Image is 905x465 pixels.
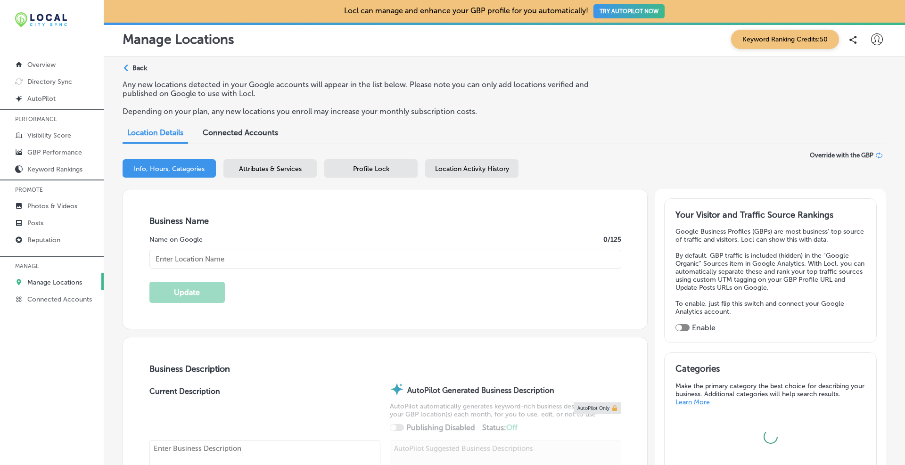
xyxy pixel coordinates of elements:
[27,78,72,86] p: Directory Sync
[239,165,302,173] span: Attributes & Services
[27,219,43,227] p: Posts
[675,382,866,406] p: Make the primary category the best choice for describing your business. Additional categories wil...
[149,387,220,440] label: Current Description
[435,165,509,173] span: Location Activity History
[692,323,716,332] label: Enable
[675,300,866,316] p: To enable, just flip this switch and connect your Google Analytics account.
[675,210,866,220] h3: Your Visitor and Traffic Source Rankings
[149,216,621,226] h3: Business Name
[353,165,389,173] span: Profile Lock
[675,398,710,406] a: Learn More
[27,295,92,303] p: Connected Accounts
[123,80,619,98] p: Any new locations detected in your Google accounts will appear in the list below. Please note you...
[27,61,56,69] p: Overview
[132,64,147,72] p: Back
[149,236,203,244] label: Name on Google
[123,107,619,116] p: Depending on your plan, any new locations you enroll may increase your monthly subscription costs.
[810,152,873,159] span: Override with the GBP
[27,278,82,286] p: Manage Locations
[675,228,866,244] p: Google Business Profiles (GBPs) are most business' top source of traffic and visitors. Locl can s...
[390,382,404,396] img: autopilot-icon
[27,202,77,210] p: Photos & Videos
[27,148,82,156] p: GBP Performance
[731,30,839,49] span: Keyword Ranking Credits: 50
[27,131,71,139] p: Visibility Score
[134,165,205,173] span: Info, Hours, Categories
[149,250,621,269] input: Enter Location Name
[27,165,82,173] p: Keyword Rankings
[675,363,866,377] h3: Categories
[15,12,67,27] img: 12321ecb-abad-46dd-be7f-2600e8d3409flocal-city-sync-logo-rectangle.png
[593,4,665,18] button: TRY AUTOPILOT NOW
[27,95,56,103] p: AutoPilot
[603,236,621,244] label: 0 /125
[27,236,60,244] p: Reputation
[407,386,554,395] strong: AutoPilot Generated Business Description
[123,32,234,47] p: Manage Locations
[149,282,225,303] button: Update
[203,128,278,137] span: Connected Accounts
[127,128,183,137] span: Location Details
[675,252,866,292] p: By default, GBP traffic is included (hidden) in the "Google Organic" Sources item in Google Analy...
[149,364,621,374] h3: Business Description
